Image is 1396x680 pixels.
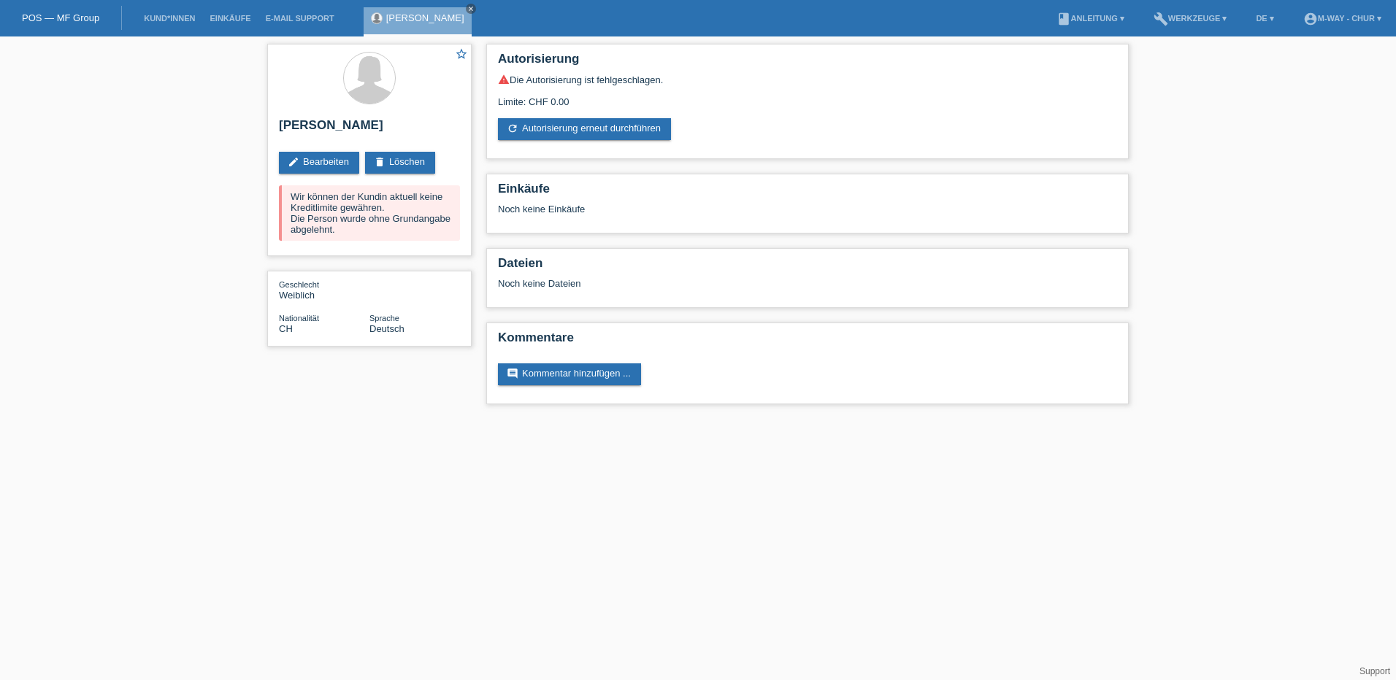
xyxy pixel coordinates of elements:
i: build [1154,12,1168,26]
i: refresh [507,123,518,134]
a: refreshAutorisierung erneut durchführen [498,118,671,140]
a: buildWerkzeuge ▾ [1146,14,1235,23]
h2: Einkäufe [498,182,1117,204]
div: Limite: CHF 0.00 [498,85,1117,107]
a: [PERSON_NAME] [386,12,464,23]
a: bookAnleitung ▾ [1049,14,1132,23]
i: delete [374,156,386,168]
a: E-Mail Support [258,14,342,23]
div: Weiblich [279,279,369,301]
a: commentKommentar hinzufügen ... [498,363,641,385]
i: star_border [455,47,468,61]
span: Sprache [369,314,399,322]
span: Deutsch [369,323,404,334]
h2: [PERSON_NAME] [279,118,460,140]
i: edit [288,156,299,168]
div: Die Autorisierung ist fehlgeschlagen. [498,74,1117,85]
h2: Autorisierung [498,52,1117,74]
span: Schweiz [279,323,293,334]
i: comment [507,368,518,379]
a: account_circlem-way - Chur ▾ [1296,14,1389,23]
span: Geschlecht [279,280,319,289]
a: Einkäufe [202,14,258,23]
a: deleteLöschen [365,152,435,174]
i: close [467,5,475,12]
div: Noch keine Dateien [498,278,944,289]
a: Kund*innen [137,14,202,23]
a: editBearbeiten [279,152,359,174]
a: close [466,4,476,14]
a: POS — MF Group [22,12,99,23]
a: star_border [455,47,468,63]
i: book [1056,12,1071,26]
span: Nationalität [279,314,319,322]
i: account_circle [1303,12,1318,26]
div: Wir können der Kundin aktuell keine Kreditlimite gewähren. Die Person wurde ohne Grundangabe abge... [279,185,460,241]
a: Support [1359,666,1390,676]
h2: Dateien [498,256,1117,278]
h2: Kommentare [498,331,1117,352]
a: DE ▾ [1249,14,1281,23]
i: warning [498,74,510,85]
div: Noch keine Einkäufe [498,204,1117,225]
